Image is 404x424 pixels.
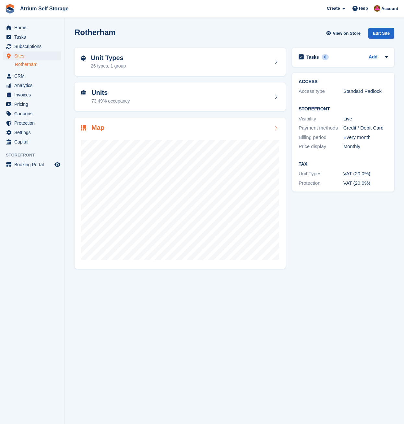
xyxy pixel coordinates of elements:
span: Help [359,5,368,12]
img: unit-type-icn-2b2737a686de81e16bb02015468b77c625bbabd49415b5ef34ead5e3b44a266d.svg [81,56,86,61]
div: 0 [322,54,329,60]
a: menu [3,109,61,118]
a: menu [3,71,61,81]
span: Analytics [14,81,53,90]
div: 73.49% occupancy [91,98,130,105]
a: Units 73.49% occupancy [75,82,286,111]
div: 26 types, 1 group [91,63,126,69]
a: Add [369,54,377,61]
div: VAT (20.0%) [343,170,388,178]
span: Subscriptions [14,42,53,51]
a: menu [3,81,61,90]
a: menu [3,32,61,42]
img: unit-icn-7be61d7bf1b0ce9d3e12c5938cc71ed9869f7b940bace4675aadf7bd6d80202e.svg [81,90,86,95]
div: Access type [299,88,343,95]
a: Rotherham [15,61,61,68]
span: Home [14,23,53,32]
img: stora-icon-8386f47178a22dfd0bd8f6a31ec36ba5ce8667c1dd55bd0f319d3a0aa187defe.svg [5,4,15,14]
span: Pricing [14,100,53,109]
a: menu [3,42,61,51]
a: Preview store [53,161,61,168]
a: View on Store [325,28,363,39]
div: Monthly [343,143,388,150]
a: Atrium Self Storage [18,3,71,14]
h2: Rotherham [75,28,116,37]
a: menu [3,128,61,137]
div: Payment methods [299,124,343,132]
div: Standard Padlock [343,88,388,95]
a: menu [3,100,61,109]
div: Credit / Debit Card [343,124,388,132]
span: Capital [14,137,53,146]
img: map-icn-33ee37083ee616e46c38cad1a60f524a97daa1e2b2c8c0bc3eb3415660979fc1.svg [81,125,86,131]
span: View on Store [333,30,361,37]
span: Settings [14,128,53,137]
img: Mark Rhodes [374,5,380,12]
div: Price display [299,143,343,150]
a: menu [3,90,61,99]
h2: Tasks [306,54,319,60]
span: Invoices [14,90,53,99]
span: Coupons [14,109,53,118]
h2: Map [91,124,104,131]
h2: Storefront [299,106,388,112]
a: menu [3,137,61,146]
div: VAT (20.0%) [343,180,388,187]
span: Account [381,6,398,12]
div: Every month [343,134,388,141]
span: Protection [14,118,53,128]
span: Storefront [6,152,65,158]
span: Booking Portal [14,160,53,169]
div: Live [343,115,388,123]
a: menu [3,160,61,169]
span: Tasks [14,32,53,42]
a: menu [3,51,61,60]
h2: Units [91,89,130,96]
span: CRM [14,71,53,81]
div: Edit Site [368,28,394,39]
div: Billing period [299,134,343,141]
a: menu [3,118,61,128]
a: Unit Types 26 types, 1 group [75,48,286,76]
h2: ACCESS [299,79,388,84]
a: menu [3,23,61,32]
h2: Tax [299,162,388,167]
a: Map [75,118,286,269]
span: Sites [14,51,53,60]
div: Visibility [299,115,343,123]
a: Edit Site [368,28,394,41]
h2: Unit Types [91,54,126,62]
div: Unit Types [299,170,343,178]
span: Create [327,5,340,12]
div: Protection [299,180,343,187]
